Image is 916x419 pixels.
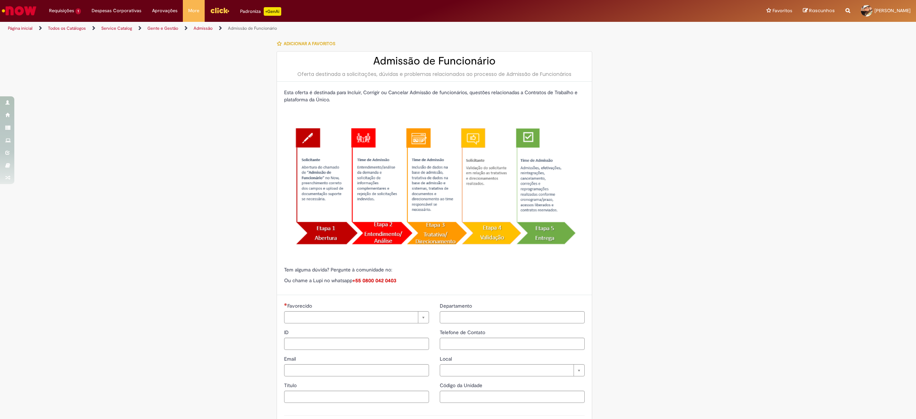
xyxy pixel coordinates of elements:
img: click_logo_yellow_360x200.png [210,5,229,16]
span: Título [284,382,298,389]
span: Favoritos [773,7,792,14]
span: Rascunhos [809,7,835,14]
span: Adicionar a Favoritos [284,41,335,47]
span: 1 [75,8,81,14]
a: Rascunhos [803,8,835,14]
p: +GenAi [264,7,281,16]
a: Limpar campo Favorecido [284,311,429,323]
h2: Admissão de Funcionário [284,55,585,67]
a: Todos os Catálogos [48,25,86,31]
p: Tem alguma dúvida? Pergunte à comunidade no: [284,266,585,273]
input: Código da Unidade [440,391,585,403]
span: Aprovações [152,7,177,14]
span: More [188,7,199,14]
a: +55 0800 042 0403 [352,277,396,284]
span: Requisições [49,7,74,14]
a: Admissão [194,25,213,31]
p: Ou chame a Lupi no whatsapp [284,277,585,284]
span: Telefone de Contato [440,329,487,336]
input: Email [284,364,429,376]
span: Necessários - Favorecido [287,303,313,309]
img: ServiceNow [1,4,38,18]
div: Padroniza [240,7,281,16]
ul: Trilhas de página [5,22,605,35]
span: Despesas Corporativas [92,7,141,14]
a: Admissão de Funcionário [228,25,277,31]
input: Telefone de Contato [440,338,585,350]
div: Oferta destinada a solicitações, dúvidas e problemas relacionados ao processo de Admissão de Func... [284,71,585,78]
span: Necessários [284,303,287,306]
button: Adicionar a Favoritos [277,36,339,51]
a: Limpar campo Local [440,364,585,376]
span: [PERSON_NAME] [874,8,911,14]
input: ID [284,338,429,350]
span: Código da Unidade [440,382,484,389]
a: Service Catalog [101,25,132,31]
input: Departamento [440,311,585,323]
p: Esta oferta é destinada para Incluir, Corrigir ou Cancelar Admissão de funcionários, questões rel... [284,89,585,103]
a: Página inicial [8,25,33,31]
span: ID [284,329,290,336]
span: Email [284,356,297,362]
a: Gente e Gestão [147,25,178,31]
span: Departamento [440,303,473,309]
input: Título [284,391,429,403]
span: Local [440,356,453,362]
